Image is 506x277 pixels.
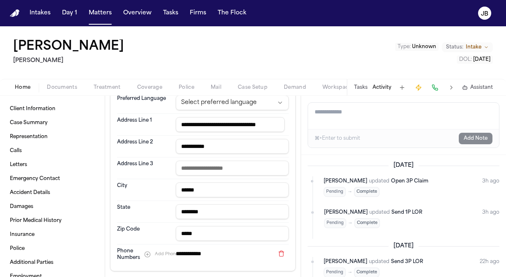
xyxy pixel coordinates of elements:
button: Make a Call [429,82,441,93]
a: Damages [7,200,98,213]
span: Phone Numbers [117,248,140,261]
span: DOL : [459,57,472,62]
a: Open 3P Claim [391,177,428,185]
a: Send 3P LOR [391,258,423,266]
span: [PERSON_NAME] [324,208,368,217]
span: Send 1P LOR [391,210,422,215]
a: Client Information [7,102,98,115]
h2: [PERSON_NAME] [13,56,127,66]
a: Prior Medical History [7,214,98,227]
span: [PERSON_NAME] [324,177,367,185]
a: Home [10,9,20,17]
button: Edit Type: Unknown [395,43,439,51]
span: [DATE] [473,57,490,62]
button: Intakes [26,6,54,21]
a: Representation [7,130,98,143]
span: Treatment [94,84,121,91]
button: Overview [120,6,155,21]
button: Tasks [160,6,182,21]
span: [PERSON_NAME] [324,258,367,266]
dt: Zip Code [117,226,171,241]
a: Additional Parties [7,256,98,269]
span: Case Setup [238,84,267,91]
span: Unknown [412,44,436,49]
a: Case Summary [7,116,98,129]
span: Demand [284,84,306,91]
div: ⌘+Enter to submit [315,135,360,142]
span: Documents [47,84,77,91]
button: Create Immediate Task [413,82,424,93]
dt: Preferred Language [117,95,171,110]
a: Emergency Contact [7,172,98,185]
button: Activity [373,84,391,91]
button: Edit DOL: 2025-07-02 [457,55,493,64]
span: Assistant [470,84,493,91]
button: Firms [186,6,209,21]
a: Send 1P LOR [391,208,422,217]
span: Workspaces [322,84,354,91]
span: Complete [354,187,379,197]
dt: Address Line 3 [117,161,171,175]
button: Edit matter name [13,39,124,54]
span: Coverage [137,84,162,91]
button: Tasks [354,84,368,91]
dt: Address Line 2 [117,139,171,154]
span: Complete [354,218,380,228]
span: Home [15,84,30,91]
span: Intake [466,44,481,51]
dt: Address Line 1 [117,117,171,132]
span: Pending [324,218,346,228]
span: Mail [211,84,221,91]
button: Change status from Intake [442,42,493,52]
dt: State [117,204,171,219]
span: → [347,269,352,276]
button: Day 1 [59,6,80,21]
a: Letters [7,158,98,171]
time: August 15, 2025 at 9:34 AM [482,177,499,197]
span: → [347,189,352,195]
h1: [PERSON_NAME] [13,39,124,54]
button: Assistant [462,84,493,91]
button: Matters [85,6,115,21]
span: Police [179,84,194,91]
time: August 15, 2025 at 9:33 AM [482,208,499,228]
span: → [348,220,353,226]
span: updated [369,208,390,217]
span: Send 3P LOR [391,259,423,264]
a: Insurance [7,228,98,241]
span: Status: [446,44,463,51]
img: Finch Logo [10,9,20,17]
button: Add Note [459,133,492,144]
span: [DATE] [389,162,419,170]
a: Police [7,242,98,255]
button: Add Phone [140,249,182,259]
span: updated [369,258,389,266]
span: Add Phone [155,252,178,257]
span: Pending [324,187,346,197]
a: Accident Details [7,186,98,199]
span: [DATE] [389,242,419,250]
span: Open 3P Claim [391,179,428,184]
button: The Flock [214,6,250,21]
span: updated [369,177,389,185]
dt: City [117,182,171,197]
a: Calls [7,144,98,157]
span: Type : [398,44,411,49]
button: Add Task [396,82,408,93]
